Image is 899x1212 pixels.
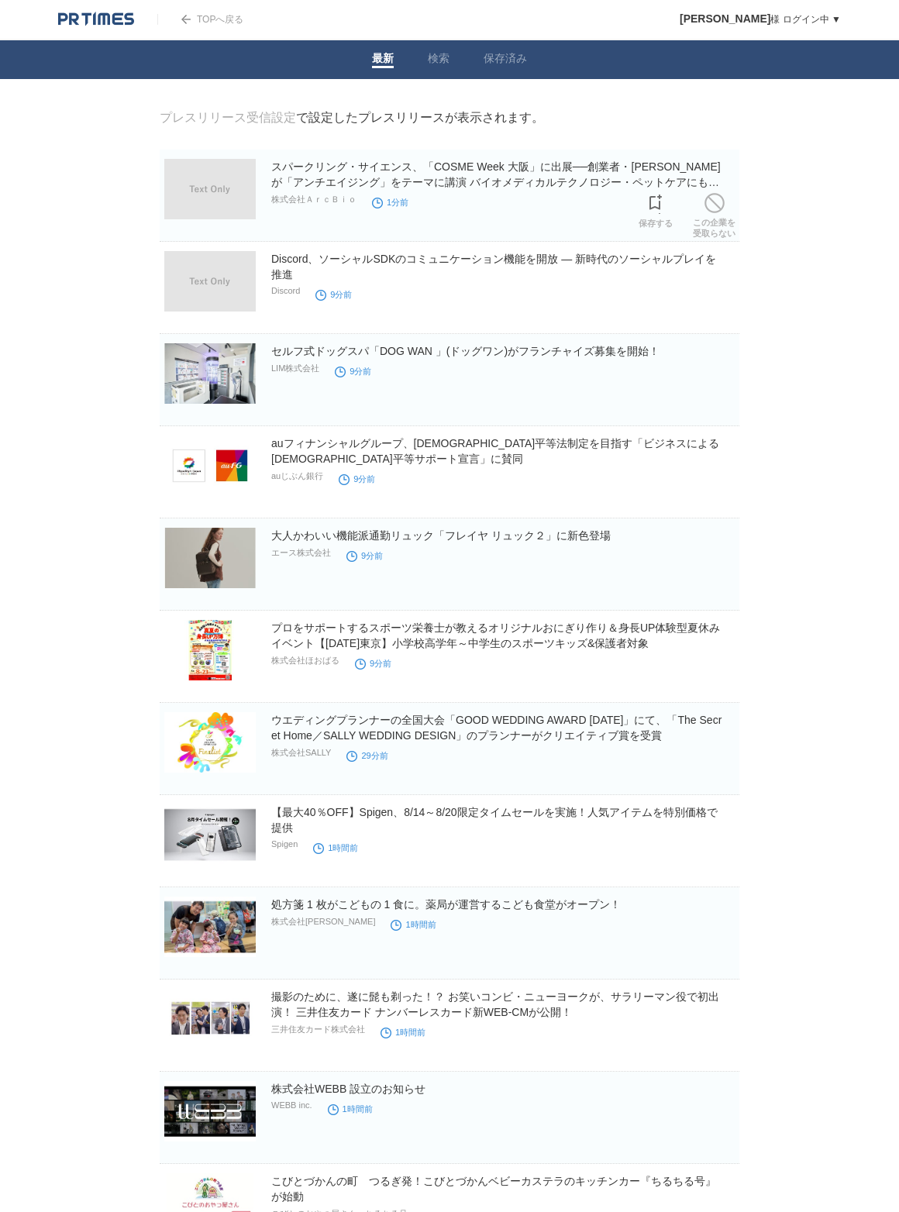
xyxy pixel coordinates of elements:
[271,1083,425,1095] a: 株式会社WEBB 設立のお知らせ
[164,436,256,496] img: auフィナンシャルグループ、LGBT平等法制定を目指す「ビジネスによるLGBT平等サポート宣言」に賛同
[335,367,371,376] time: 9分前
[271,621,720,649] a: プロをサポートするスポーツ栄養士が教えるオリジナルおにぎり作り＆身長UP体験型夏休みイベント【[DATE]東京】小学校高学年～中学生のスポーツキッズ&保護者対象
[346,751,387,760] time: 29分前
[164,804,256,865] img: 【最大40％OFF】Spigen、8/14～8/20限定タイムセールを実施！人気アイテムを特別価格で提供
[164,1081,256,1141] img: 株式会社WEBB 設立のお知らせ
[271,898,621,911] a: 処方箋 1 枚がこどもの 1 食に。薬局が運営するこども食堂がオープン！
[157,14,243,25] a: TOPへ戻る
[271,1100,312,1110] p: WEBB inc.
[271,470,323,482] p: auじぶん銀行
[164,528,256,588] img: 大人かわいい機能派通勤リュック「フレイヤ リュック２」に新色登場
[271,1024,365,1035] p: 三井住友カード株式会社
[328,1104,373,1114] time: 1時間前
[271,286,300,295] p: Discord
[164,251,256,312] img: Discord、ソーシャルSDKのコミュニケーション機能を開放 ― 新時代のソーシャルプレイを推進
[372,52,394,68] a: 最新
[428,52,449,68] a: 検索
[271,363,319,374] p: LIM株式会社
[271,839,298,849] p: Spigen
[160,110,544,126] div: で設定したプレスリリースが表示されます。
[271,547,331,559] p: エース株式会社
[271,655,339,666] p: 株式会社ほおばる
[181,15,191,24] img: arrow.png
[164,989,256,1049] img: 撮影のために、遂に髭も剃った！？ お笑いコンビ・ニューヨークが、サラリーマン役で初出演！ 三井住友カード ナンバーレスカード新WEB-CMが公開！
[271,1175,716,1203] a: こびとづかんの町 つるぎ発！こびとづかんベビーカステラのキッチンカー『ちるちる号』が始動
[484,52,527,68] a: 保存済み
[346,551,383,560] time: 9分前
[391,920,436,929] time: 1時間前
[271,990,719,1018] a: 撮影のために、遂に髭も剃った！？ お笑いコンビ・ニューヨークが、サラリーマン役で初出演！ 三井住友カード ナンバーレスカード新WEB-CMが公開！
[271,194,356,205] p: 株式会社ＡｒｃＢｉｏ
[271,529,611,542] a: 大人かわいい機能派通勤リュック「フレイヤ リュック２」に新色登場
[271,345,660,357] a: セルフ式ドッグスパ「DOG WAN 」(ドッグワン)がフランチャイズ募集を開始！
[58,12,134,27] img: logo.png
[164,712,256,773] img: ウエディングプランナーの全国大会「GOOD WEDDING AWARD 2025」にて、「The Secret Home／SALLY WEDDING DESIGN」のプランナーがクリエイティブ賞を受賞
[164,620,256,680] img: プロをサポートするスポーツ栄養士が教えるオリジナルおにぎり作り＆身長UP体験型夏休みイベント【8月23日東京】小学校高学年～中学生のスポーツキッズ&保護者対象
[313,843,358,852] time: 1時間前
[164,897,256,957] img: 処方箋 1 枚がこどもの 1 食に。薬局が運営するこども食堂がオープン！
[271,747,331,759] p: 株式会社SALLY
[271,437,719,465] a: auフィナンシャルグループ、[DEMOGRAPHIC_DATA]平等法制定を目指す「ビジネスによる[DEMOGRAPHIC_DATA]平等サポート宣言」に賛同
[271,806,718,834] a: 【最大40％OFF】Spigen、8/14～8/20限定タイムセールを実施！人気アイテムを特別価格で提供
[680,12,770,25] span: [PERSON_NAME]
[271,916,375,928] p: 株式会社[PERSON_NAME]
[271,714,722,742] a: ウエディングプランナーの全国大会「GOOD WEDDING AWARD [DATE]」にて、「The Secret Home／SALLY WEDDING DESIGN」のプランナーがクリエイティ...
[315,290,352,299] time: 9分前
[693,189,735,239] a: この企業を受取らない
[372,198,408,207] time: 1分前
[355,659,391,668] time: 9分前
[339,474,375,484] time: 9分前
[271,253,716,281] a: Discord、ソーシャルSDKのコミュニケーション機能を開放 ― 新時代のソーシャルプレイを推進
[160,111,296,124] a: プレスリリース受信設定
[639,190,673,229] a: 保存する
[680,14,841,25] a: [PERSON_NAME]様 ログイン中 ▼
[271,160,721,204] a: スパークリング・サイエンス、「COSME Week 大阪」に出展──創業者・[PERSON_NAME]が「アンチエイジング」をテーマに講演 バイオメディカルテクノロジー・ペットケアにも応用する次...
[381,1028,425,1037] time: 1時間前
[164,159,256,219] img: スパークリング・サイエンス、「COSME Week 大阪」に出展──創業者・高博士が「アンチエイジング」をテーマに講演 バイオメディカルテクノロジー・ペットケアにも応用する次世代エクソソーム製品を展示
[164,343,256,404] img: セルフ式ドッグスパ「DOG WAN 」(ドッグワン)がフランチャイズ募集を開始！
